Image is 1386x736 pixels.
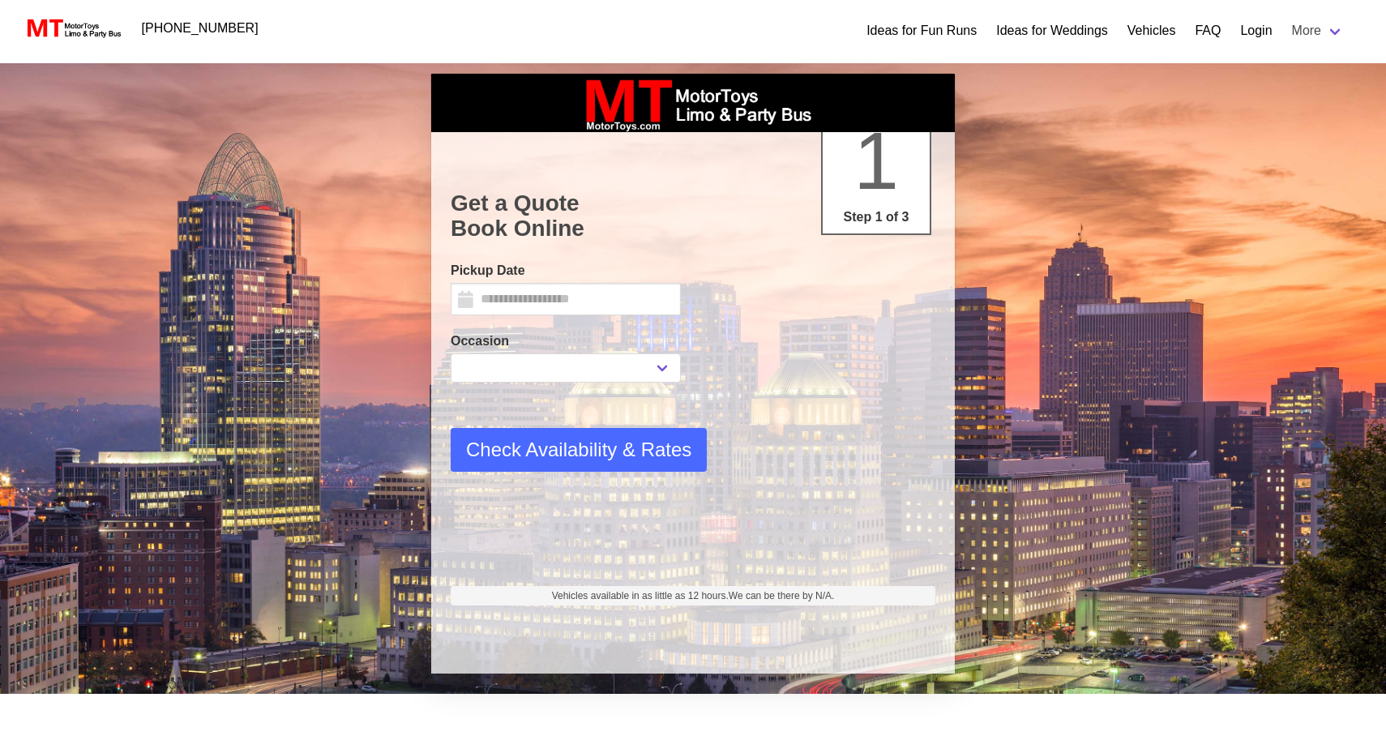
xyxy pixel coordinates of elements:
p: Step 1 of 3 [829,208,923,227]
img: box_logo_brand.jpeg [571,74,815,132]
a: Ideas for Weddings [996,21,1108,41]
span: Check Availability & Rates [466,435,691,464]
span: Vehicles available in as little as 12 hours. [552,588,835,603]
a: Login [1240,21,1272,41]
img: MotorToys Logo [23,17,122,40]
span: 1 [853,115,899,206]
button: Check Availability & Rates [451,428,707,472]
label: Pickup Date [451,261,681,280]
a: [PHONE_NUMBER] [132,12,268,45]
label: Occasion [451,332,681,351]
a: Ideas for Fun Runs [866,21,977,41]
h1: Get a Quote Book Online [451,190,935,242]
a: FAQ [1195,21,1221,41]
span: We can be there by N/A. [729,590,835,601]
a: Vehicles [1127,21,1176,41]
a: More [1282,15,1354,47]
